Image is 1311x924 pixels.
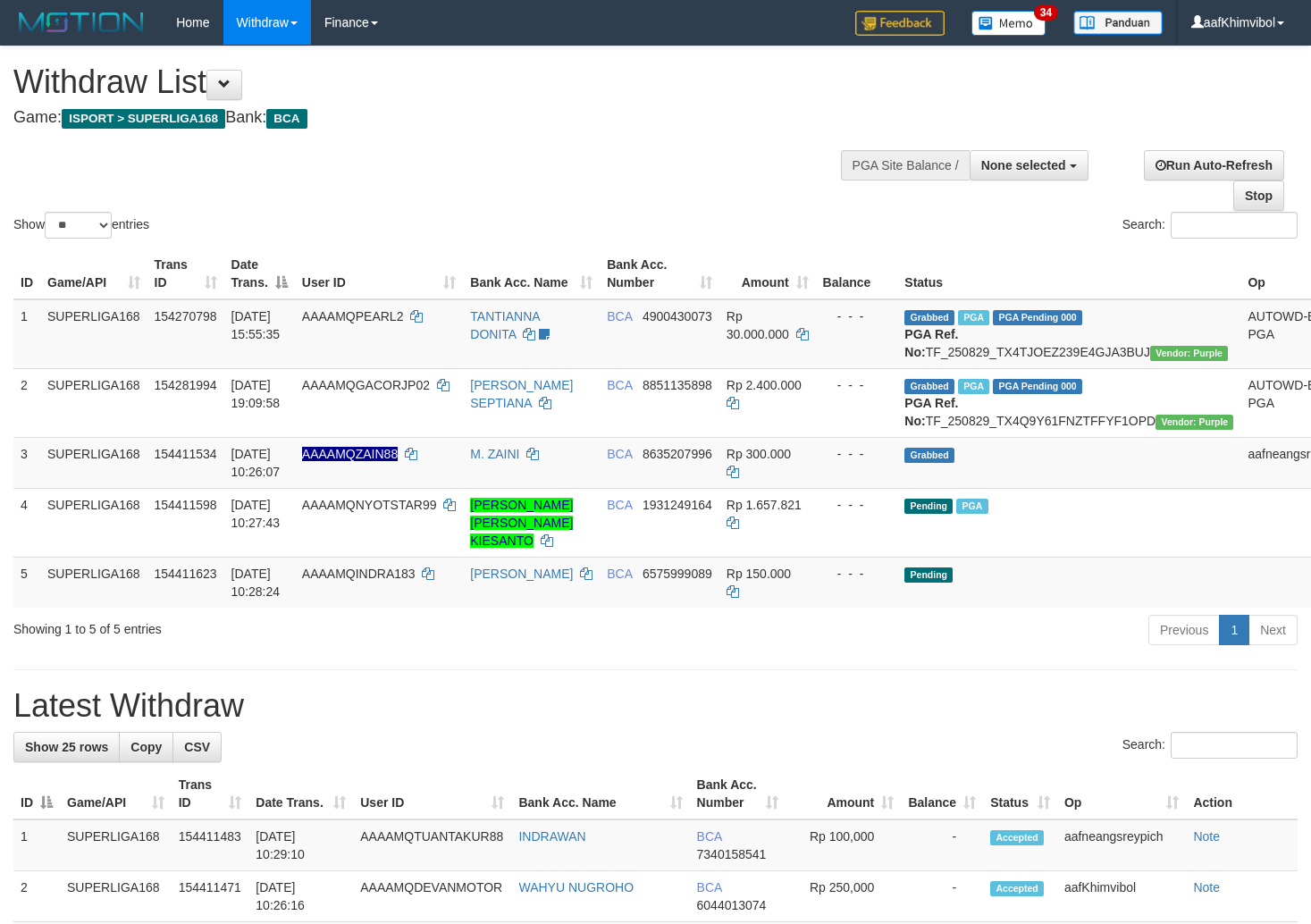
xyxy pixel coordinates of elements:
[1193,829,1220,844] a: Note
[248,819,353,871] td: [DATE] 10:29:10
[727,498,802,512] span: Rp 1.657.821
[511,769,689,819] th: Bank Acc. Name: activate to sort column ascending
[231,498,281,530] span: [DATE] 10:27:43
[130,740,162,754] span: Copy
[697,829,722,844] span: BCA
[1219,615,1249,645] a: 1
[904,567,953,583] span: Pending
[1171,732,1298,759] input: Search:
[1150,346,1228,361] span: Vendor URL: https://trx4.1velocity.biz
[463,248,600,299] th: Bank Acc. Name: activate to sort column ascending
[155,567,217,581] span: 154411623
[172,819,249,871] td: 154411483
[956,499,987,514] span: Marked by aafsoycanthlai
[13,64,856,100] h1: Withdraw List
[816,248,898,299] th: Balance
[1122,732,1298,759] label: Search:
[1171,212,1298,239] input: Search:
[40,557,147,608] td: SUPERLIGA168
[690,769,786,819] th: Bank Acc. Number: activate to sort column ascending
[607,567,632,581] span: BCA
[353,769,511,819] th: User ID: activate to sort column ascending
[60,819,172,871] td: SUPERLIGA168
[40,248,147,299] th: Game/API: activate to sort column ascending
[302,309,404,323] span: AAAAMQPEARL2
[518,829,585,844] a: INDRAWAN
[470,309,540,341] a: TANTIANNA DONITA
[727,309,789,341] span: Rp 30.000.000
[1057,769,1187,819] th: Op: activate to sort column ascending
[897,368,1240,437] td: TF_250829_TX4Q9Y61FNZTFFYF1OPD
[697,847,767,861] span: Copy 7340158541 to clipboard
[13,248,40,299] th: ID
[990,881,1044,896] span: Accepted
[13,9,149,36] img: MOTION_logo.png
[13,299,40,369] td: 1
[901,871,983,922] td: -
[1073,11,1163,35] img: panduan.png
[607,498,632,512] span: BCA
[719,248,816,299] th: Amount: activate to sort column ascending
[40,299,147,369] td: SUPERLIGA168
[600,248,719,299] th: Bank Acc. Number: activate to sort column ascending
[1156,415,1233,430] span: Vendor URL: https://trx4.1velocity.biz
[823,445,891,463] div: - - -
[904,396,958,428] b: PGA Ref. No:
[1186,769,1298,819] th: Action
[353,819,511,871] td: AAAAMQTUANTAKUR88
[119,732,173,762] a: Copy
[643,309,712,323] span: Copy 4900430073 to clipboard
[295,248,463,299] th: User ID: activate to sort column ascending
[823,565,891,583] div: - - -
[904,310,954,325] span: Grabbed
[607,447,632,461] span: BCA
[470,567,573,581] a: [PERSON_NAME]
[13,688,1298,724] h1: Latest Withdraw
[993,379,1082,394] span: PGA Pending
[13,769,60,819] th: ID: activate to sort column descending
[823,376,891,394] div: - - -
[470,447,519,461] a: M. ZAINI
[643,567,712,581] span: Copy 6575999089 to clipboard
[25,740,108,754] span: Show 25 rows
[727,447,791,461] span: Rp 300.000
[727,378,802,392] span: Rp 2.400.000
[786,819,901,871] td: Rp 100,000
[155,447,217,461] span: 154411534
[40,437,147,488] td: SUPERLIGA168
[981,158,1066,172] span: None selected
[1057,819,1187,871] td: aafneangsreypich
[224,248,295,299] th: Date Trans.: activate to sort column descending
[60,769,172,819] th: Game/API: activate to sort column ascending
[13,819,60,871] td: 1
[993,310,1082,325] span: PGA Pending
[607,309,632,323] span: BCA
[897,299,1240,369] td: TF_250829_TX4TJOEZ239E4GJA3BUJ
[855,11,945,36] img: Feedback.jpg
[470,498,573,548] a: [PERSON_NAME] [PERSON_NAME] KIESANTO
[13,488,40,557] td: 4
[231,447,281,479] span: [DATE] 10:26:07
[248,871,353,922] td: [DATE] 10:26:16
[172,871,249,922] td: 154411471
[302,378,430,392] span: AAAAMQGACORJP02
[697,898,767,912] span: Copy 6044013074 to clipboard
[897,248,1240,299] th: Status
[13,732,120,762] a: Show 25 rows
[13,871,60,922] td: 2
[643,447,712,461] span: Copy 8635207996 to clipboard
[1148,615,1220,645] a: Previous
[13,557,40,608] td: 5
[231,567,281,599] span: [DATE] 10:28:24
[904,499,953,514] span: Pending
[904,448,954,463] span: Grabbed
[60,871,172,922] td: SUPERLIGA168
[45,212,112,239] select: Showentries
[155,378,217,392] span: 154281994
[40,488,147,557] td: SUPERLIGA168
[904,327,958,359] b: PGA Ref. No:
[302,447,398,461] span: Nama rekening ada tanda titik/strip, harap diedit
[266,109,307,129] span: BCA
[901,769,983,819] th: Balance: activate to sort column ascending
[231,309,281,341] span: [DATE] 15:55:35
